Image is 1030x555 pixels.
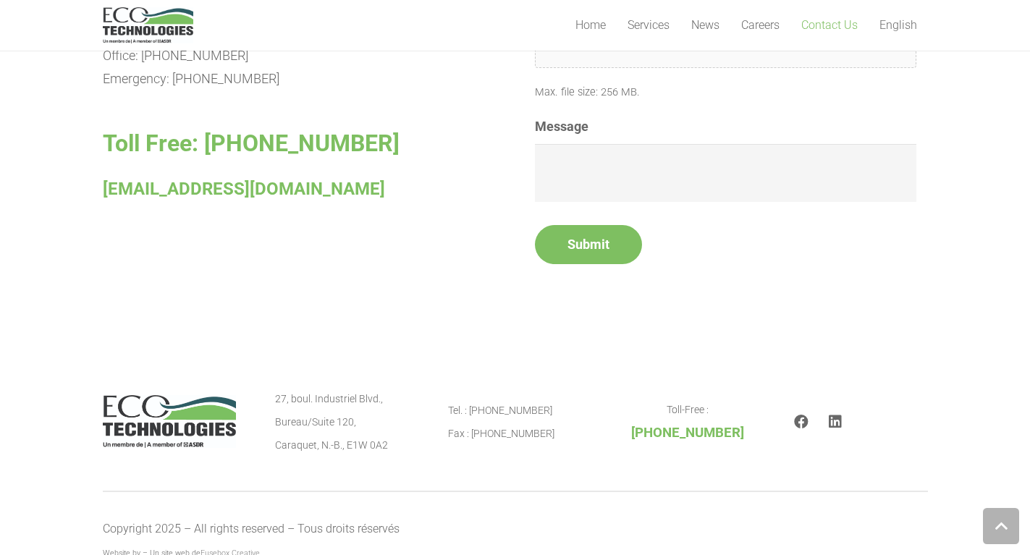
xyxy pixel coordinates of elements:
span: News [691,18,719,32]
span: Copyright 2025 – All rights reserved – Tous droits réservés [103,522,400,535]
span: [EMAIL_ADDRESS][DOMAIN_NAME] [103,179,385,199]
p: 27, boul. Industriel Blvd., Bureau/Suite 120, Caraquet, N.-B., E1W 0A2 [275,387,409,457]
a: logo_EcoTech_ASDR_RGB [103,7,193,43]
a: LinkedIn [829,415,842,429]
label: Message [535,118,588,135]
span: Contact Us [801,18,858,32]
p: Office: [PHONE_NUMBER] Emergency: [PHONE_NUMBER] [103,44,496,90]
span: Home [575,18,606,32]
span: Toll Free: [PHONE_NUMBER] [103,130,400,157]
span: [PHONE_NUMBER] [631,425,744,441]
p: Toll-Free : [621,398,755,445]
span: Max. file size: 256 MB. [535,74,651,98]
a: Back to top [983,508,1019,544]
span: Careers [741,18,780,32]
span: Services [628,18,670,32]
span: English [879,18,917,32]
p: Tel. : [PHONE_NUMBER] Fax : [PHONE_NUMBER] [448,399,582,445]
a: Facebook [794,415,809,429]
input: Submit [535,225,642,264]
